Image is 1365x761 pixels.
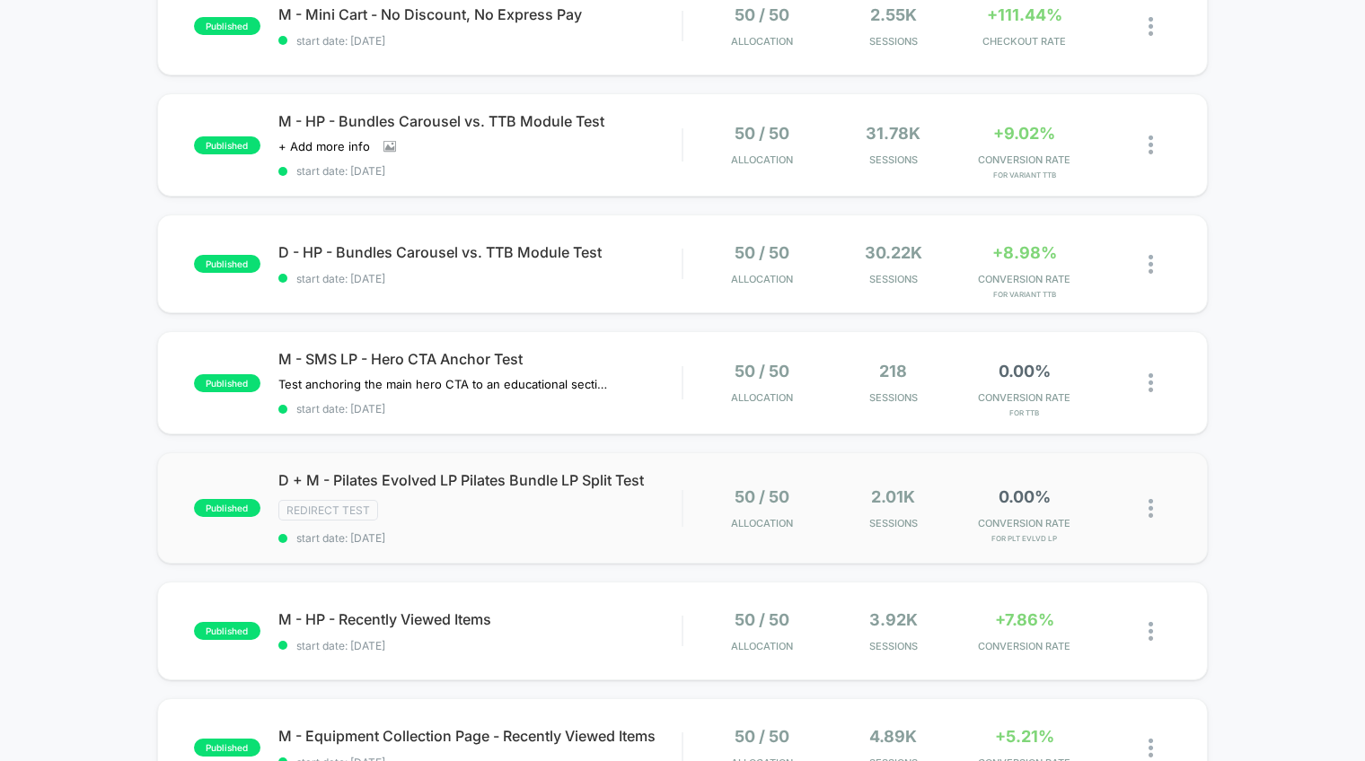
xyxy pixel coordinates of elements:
span: Allocation [731,640,793,652]
span: +8.98% [992,243,1057,262]
span: 50 / 50 [735,362,789,380]
span: 0.00% [999,487,1051,506]
span: 30.22k [865,243,922,262]
span: +5.21% [995,727,1054,746]
span: Allocation [731,35,793,48]
span: Sessions [832,153,955,166]
span: published [194,136,260,154]
span: 0.00% [999,362,1051,380]
span: +7.86% [995,610,1054,629]
span: M - HP - Bundles Carousel vs. TTB Module Test [278,112,682,130]
span: CONVERSION RATE [964,517,1086,529]
span: 50 / 50 [735,124,789,143]
span: 2.01k [871,487,915,506]
span: published [194,622,260,640]
span: M - Equipment Collection Page - Recently Viewed Items [278,727,682,745]
span: Allocation [731,273,793,285]
span: M - HP - Recently Viewed Items [278,610,682,628]
span: Redirect Test [278,500,378,520]
img: close [1149,739,1153,757]
span: 31.78k [866,124,920,143]
span: Test anchoring the main hero CTA to an educational section about our method vs. TTB product detai... [278,377,612,391]
span: Sessions [832,35,955,48]
span: D - HP - Bundles Carousel vs. TTB Module Test [278,243,682,261]
span: published [194,374,260,392]
img: close [1149,17,1153,36]
span: CONVERSION RATE [964,391,1086,404]
img: close [1149,136,1153,154]
span: start date: [DATE] [278,272,682,285]
span: 2.55k [870,5,917,24]
span: published [194,499,260,517]
span: Allocation [731,517,793,529]
span: 50 / 50 [735,5,789,24]
span: M - SMS LP - Hero CTA Anchor Test [278,350,682,368]
span: Allocation [731,391,793,404]
span: +111.44% [987,5,1062,24]
span: for PLT EVLVD LP [964,534,1086,543]
span: CONVERSION RATE [964,640,1086,652]
span: start date: [DATE] [278,402,682,415]
span: published [194,17,260,35]
span: start date: [DATE] [278,34,682,48]
span: CONVERSION RATE [964,273,1086,285]
img: close [1149,373,1153,392]
span: published [194,255,260,273]
img: close [1149,255,1153,274]
span: start date: [DATE] [278,531,682,545]
span: CHECKOUT RATE [964,35,1086,48]
span: start date: [DATE] [278,639,682,652]
span: published [194,739,260,757]
span: for Variant TTB [964,171,1086,179]
span: + Add more info [278,139,370,153]
span: 218 [879,362,907,380]
span: start date: [DATE] [278,164,682,178]
span: +9.02% [993,124,1055,143]
span: 50 / 50 [735,610,789,629]
span: Sessions [832,640,955,652]
span: D + M - Pilates Evolved LP Pilates Bundle LP Split Test [278,471,682,489]
span: Sessions [832,517,955,529]
span: Sessions [832,391,955,404]
span: Allocation [731,153,793,166]
span: for TTB [964,408,1086,417]
span: 50 / 50 [735,243,789,262]
span: 4.89k [869,727,917,746]
span: CONVERSION RATE [964,153,1086,166]
span: M - Mini Cart - No Discount, No Express Pay [278,5,682,23]
img: close [1149,499,1153,518]
span: 3.92k [869,610,918,629]
span: for Variant TTB [964,290,1086,299]
span: 50 / 50 [735,727,789,746]
span: 50 / 50 [735,487,789,506]
img: close [1149,622,1153,641]
span: Sessions [832,273,955,285]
